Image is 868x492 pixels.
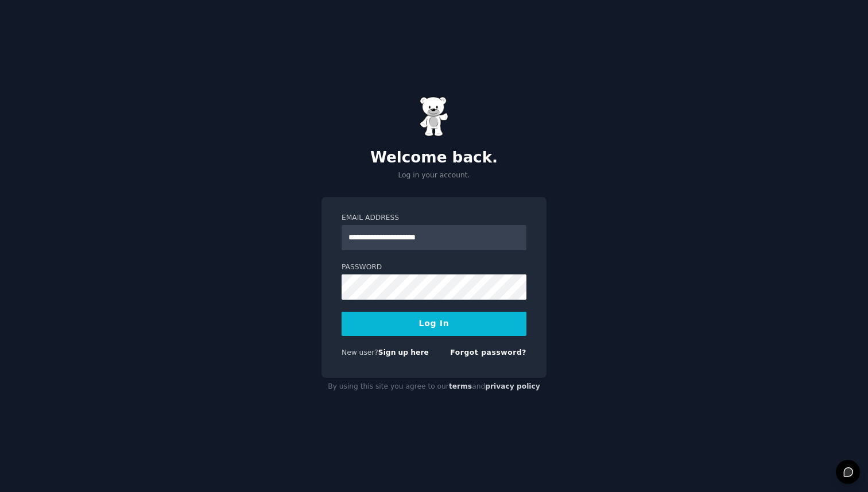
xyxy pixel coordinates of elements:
h2: Welcome back. [321,149,547,167]
a: privacy policy [485,382,540,390]
a: Sign up here [378,348,429,357]
div: By using this site you agree to our and [321,378,547,396]
a: terms [449,382,472,390]
label: Password [342,262,526,273]
label: Email Address [342,213,526,223]
button: Log In [342,312,526,336]
a: Forgot password? [450,348,526,357]
img: Gummy Bear [420,96,448,137]
p: Log in your account. [321,171,547,181]
span: New user? [342,348,378,357]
